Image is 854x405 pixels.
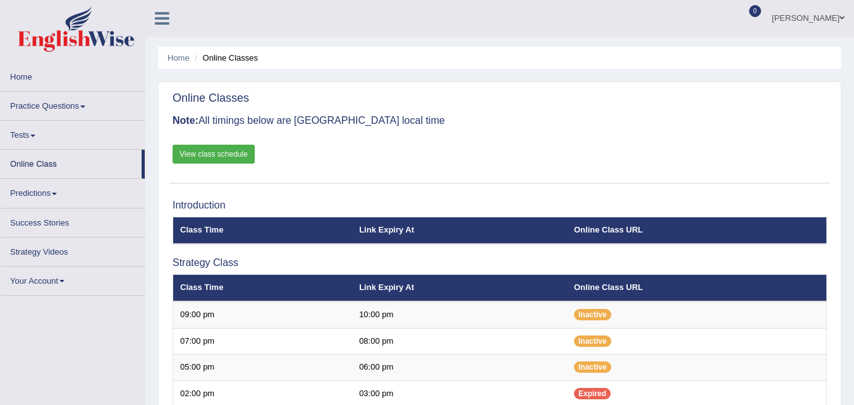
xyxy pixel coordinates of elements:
b: Note: [173,115,198,126]
a: Strategy Videos [1,238,145,262]
a: Home [1,63,145,87]
li: Online Classes [192,52,258,64]
span: 0 [749,5,762,17]
span: Inactive [574,361,611,373]
td: 05:00 pm [173,354,353,381]
span: Inactive [574,309,611,320]
a: Success Stories [1,209,145,233]
td: 10:00 pm [352,301,567,328]
td: 08:00 pm [352,328,567,354]
a: Online Class [1,150,142,174]
a: Practice Questions [1,92,145,116]
th: Online Class URL [567,217,827,244]
td: 09:00 pm [173,301,353,328]
a: Your Account [1,267,145,291]
h3: All timings below are [GEOGRAPHIC_DATA] local time [173,115,827,126]
th: Online Class URL [567,275,827,301]
a: Predictions [1,179,145,203]
h3: Strategy Class [173,257,827,269]
span: Inactive [574,335,611,347]
a: Home [168,53,190,63]
a: Tests [1,121,145,145]
td: 06:00 pm [352,354,567,381]
h3: Introduction [173,200,827,211]
th: Class Time [173,217,353,244]
th: Link Expiry At [352,275,567,301]
td: 07:00 pm [173,328,353,354]
a: View class schedule [173,145,255,164]
th: Link Expiry At [352,217,567,244]
th: Class Time [173,275,353,301]
span: Expired [574,388,611,399]
h2: Online Classes [173,92,249,105]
